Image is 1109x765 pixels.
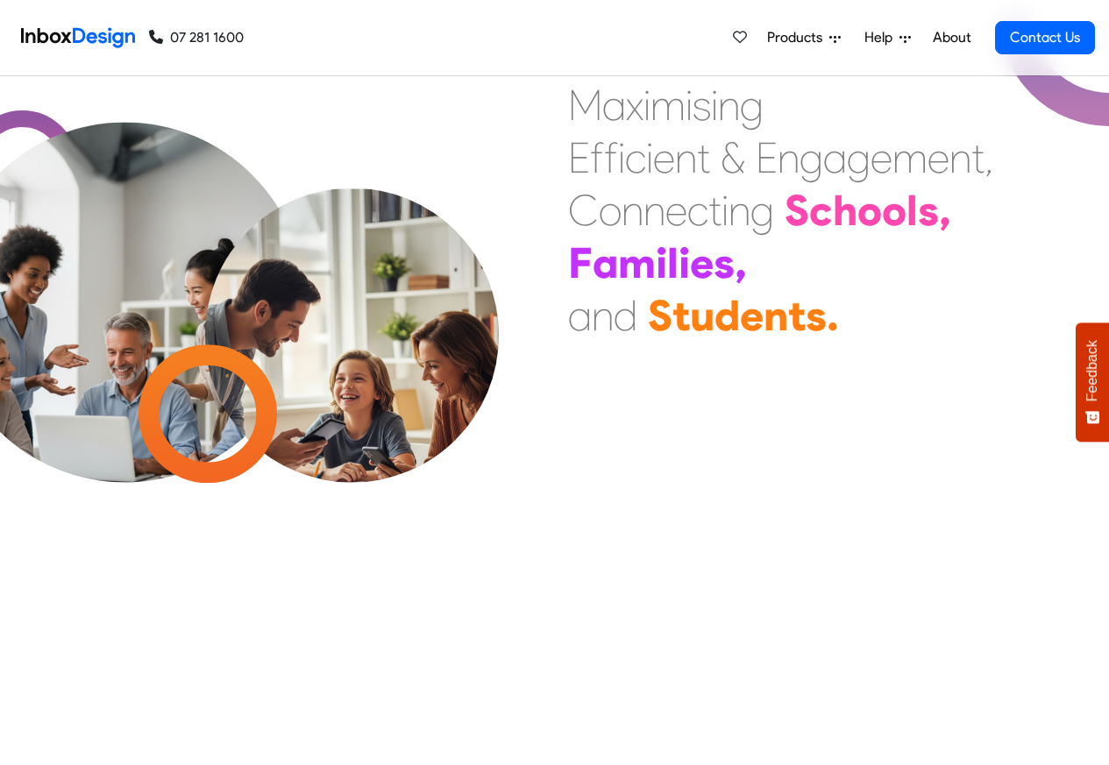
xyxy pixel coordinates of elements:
div: o [882,184,906,237]
div: e [871,131,892,184]
div: i [643,79,650,131]
div: i [646,131,653,184]
div: f [604,131,618,184]
div: g [847,131,871,184]
div: n [729,184,750,237]
div: i [711,79,718,131]
div: . [827,289,839,342]
div: l [906,184,918,237]
div: n [764,289,788,342]
div: n [778,131,800,184]
div: t [788,289,806,342]
span: Help [864,27,899,48]
div: n [718,79,740,131]
div: h [833,184,857,237]
div: , [735,237,747,289]
div: , [985,131,993,184]
div: i [679,237,690,289]
div: n [675,131,697,184]
div: d [714,289,740,342]
div: g [800,131,823,184]
a: Help [857,20,918,55]
div: i [686,79,693,131]
div: e [690,237,714,289]
div: i [618,131,625,184]
div: n [592,289,614,342]
div: E [756,131,778,184]
div: S [785,184,809,237]
div: l [667,237,679,289]
div: a [823,131,847,184]
div: c [625,131,646,184]
div: s [918,184,939,237]
div: m [650,79,686,131]
div: a [568,289,592,342]
div: e [665,184,687,237]
a: Products [760,20,848,55]
div: Maximising Efficient & Engagement, Connecting Schools, Families, and Students. [568,79,993,342]
div: a [602,79,626,131]
div: g [750,184,774,237]
div: c [809,184,833,237]
a: About [928,20,976,55]
div: d [614,289,637,342]
span: Feedback [1084,340,1100,401]
div: E [568,131,590,184]
img: parents_with_child.png [168,188,536,556]
a: Contact Us [995,21,1095,54]
div: a [593,237,618,289]
div: x [626,79,643,131]
div: m [618,237,656,289]
div: f [590,131,604,184]
div: n [622,184,643,237]
div: t [971,131,985,184]
div: & [721,131,745,184]
a: 07 281 1600 [149,27,244,48]
div: S [648,289,672,342]
div: n [643,184,665,237]
div: i [722,184,729,237]
div: u [690,289,714,342]
div: t [697,131,710,184]
div: M [568,79,602,131]
div: m [892,131,928,184]
div: C [568,184,599,237]
div: o [599,184,622,237]
span: Products [767,27,829,48]
div: t [708,184,722,237]
div: t [672,289,690,342]
div: , [939,184,951,237]
div: e [928,131,949,184]
div: s [806,289,827,342]
div: F [568,237,593,289]
div: n [949,131,971,184]
div: i [656,237,667,289]
button: Feedback - Show survey [1076,322,1109,442]
div: o [857,184,882,237]
div: s [693,79,711,131]
div: e [740,289,764,342]
div: s [714,237,735,289]
div: c [687,184,708,237]
div: g [740,79,764,131]
div: e [653,131,675,184]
